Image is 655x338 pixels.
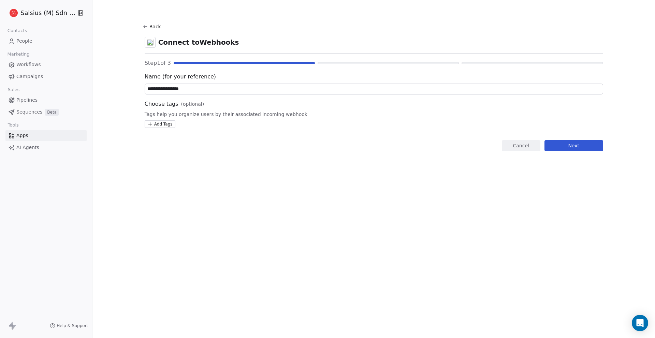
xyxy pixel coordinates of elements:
a: Pipelines [5,94,87,106]
span: Sequences [16,108,42,116]
span: Tags help you organize users by their associated incoming webhook [145,111,603,118]
span: AI Agents [16,144,39,151]
a: Help & Support [50,323,88,328]
span: Connect to Webhooks [158,38,239,47]
span: Tools [5,120,21,130]
span: Apps [16,132,28,139]
span: (optional) [181,101,204,107]
span: Step 1 of 3 [145,59,171,67]
span: Marketing [4,49,32,59]
a: AI Agents [5,142,87,153]
a: SequencesBeta [5,106,87,118]
span: Sales [5,85,23,95]
span: Pipelines [16,97,38,104]
button: Add Tags [145,120,175,128]
span: Choose tags [145,100,178,108]
button: Next [544,140,603,151]
button: Back [142,20,164,33]
span: People [16,38,32,45]
img: logo%20salsius.png [10,9,18,17]
a: People [5,35,87,47]
span: Workflows [16,61,41,68]
a: Apps [5,130,87,141]
button: Cancel [502,140,540,151]
a: Workflows [5,59,87,70]
span: Salsius (M) Sdn Bhd [20,9,76,17]
span: Beta [45,109,59,116]
button: Salsius (M) Sdn Bhd [8,7,73,19]
span: Help & Support [57,323,88,328]
span: Campaigns [16,73,43,80]
div: Open Intercom Messenger [632,315,648,331]
span: Contacts [4,26,30,36]
img: webhooks.svg [147,39,154,46]
span: Name (for your reference) [145,73,603,81]
a: Campaigns [5,71,87,82]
